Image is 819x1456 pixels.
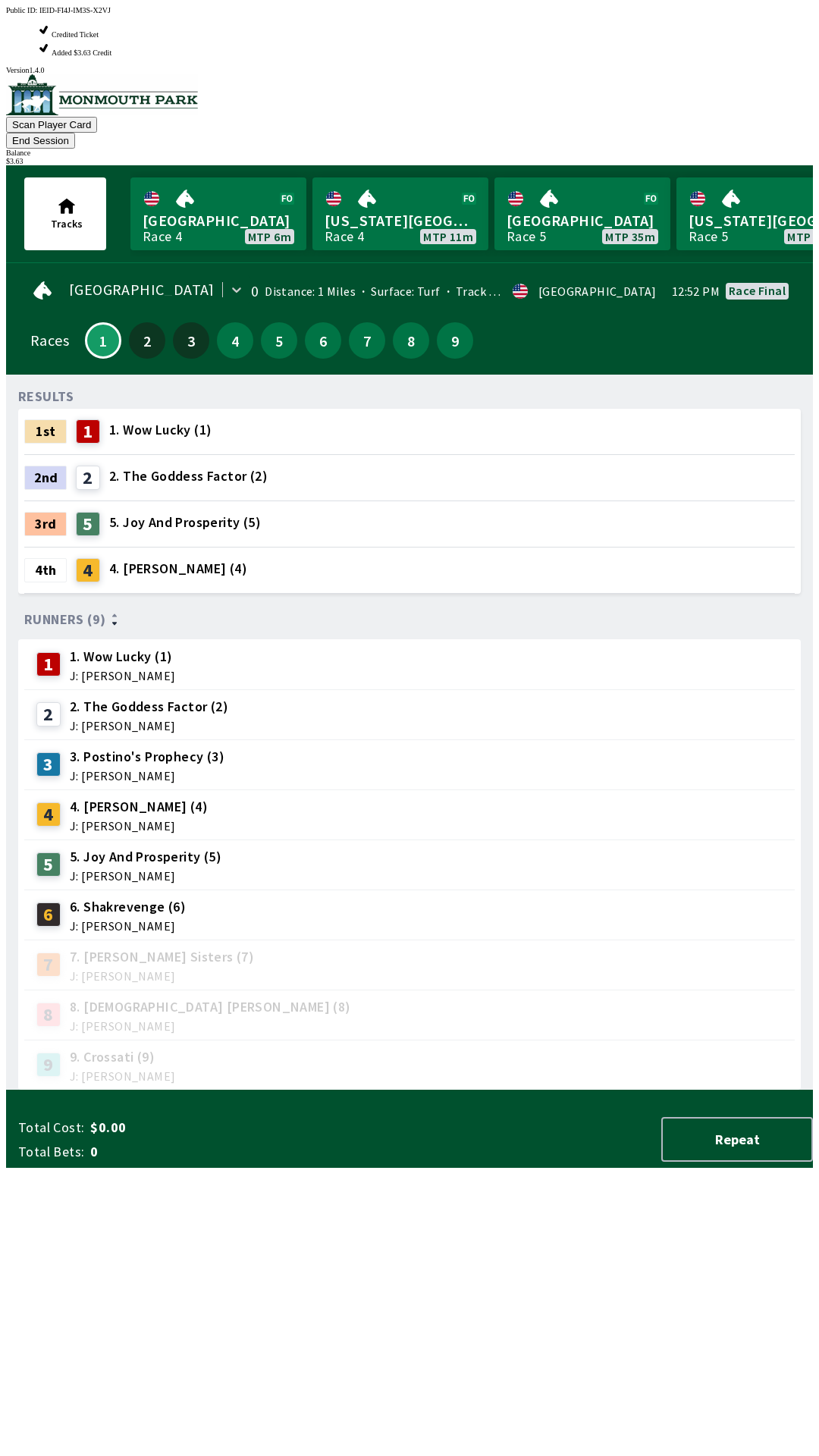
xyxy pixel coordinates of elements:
[248,231,291,243] span: MTP 6m
[507,231,546,243] div: Race 5
[70,647,175,667] span: 1. Wow Lucky (1)
[312,177,488,250] a: [US_STATE][GEOGRAPHIC_DATA]Race 4MTP 11m
[494,177,670,250] a: [GEOGRAPHIC_DATA]Race 5MTP 35m
[90,337,116,344] span: 1
[70,797,208,817] span: 4. [PERSON_NAME] (4)
[109,466,268,486] span: 2. The Goddess Factor (2)
[356,284,441,299] span: Surface: Turf
[76,419,100,444] div: 1
[18,1119,84,1137] span: Total Cost:
[265,284,356,299] span: Distance: 1 Miles
[507,211,658,231] span: [GEOGRAPHIC_DATA]
[441,335,469,346] span: 9
[217,322,253,359] button: 4
[36,752,61,777] div: 3
[221,335,249,346] span: 4
[24,466,67,490] div: 2nd
[36,652,61,676] div: 1
[85,322,121,359] button: 1
[18,391,74,403] div: RESULTS
[36,1003,61,1027] div: 8
[349,322,385,359] button: 7
[36,852,61,877] div: 5
[39,6,111,14] span: IEID-FI4J-IM3S-X2VJ
[52,49,111,57] span: Added $3.63 Credit
[309,335,337,346] span: 6
[24,419,67,444] div: 1st
[70,670,175,682] span: J: [PERSON_NAME]
[70,947,254,967] span: 7. [PERSON_NAME] Sisters (7)
[24,512,67,536] div: 3rd
[70,1070,175,1082] span: J: [PERSON_NAME]
[76,466,100,490] div: 2
[173,322,209,359] button: 3
[538,285,657,297] div: [GEOGRAPHIC_DATA]
[36,952,61,977] div: 7
[76,558,100,582] div: 4
[90,1143,329,1161] span: 0
[393,322,429,359] button: 8
[36,802,61,827] div: 4
[689,231,728,243] div: Race 5
[70,920,186,932] span: J: [PERSON_NAME]
[6,6,813,14] div: Public ID:
[143,211,294,231] span: [GEOGRAPHIC_DATA]
[76,512,100,536] div: 5
[6,117,97,133] button: Scan Player Card
[397,335,425,346] span: 8
[69,284,215,296] span: [GEOGRAPHIC_DATA]
[70,770,224,782] span: J: [PERSON_NAME]
[109,420,212,440] span: 1. Wow Lucky (1)
[51,217,83,231] span: Tracks
[70,1047,175,1067] span: 9. Crossati (9)
[675,1131,799,1148] span: Repeat
[661,1117,813,1162] button: Repeat
[70,697,228,717] span: 2. The Goddess Factor (2)
[36,902,61,927] div: 6
[129,322,165,359] button: 2
[6,157,813,165] div: $ 3.63
[70,870,221,882] span: J: [PERSON_NAME]
[423,231,473,243] span: MTP 11m
[70,747,224,767] span: 3. Postino's Prophecy (3)
[70,970,254,982] span: J: [PERSON_NAME]
[441,284,574,299] span: Track Condition: Firm
[6,133,75,149] button: End Session
[24,558,67,582] div: 4th
[70,720,228,732] span: J: [PERSON_NAME]
[130,177,306,250] a: [GEOGRAPHIC_DATA]Race 4MTP 6m
[261,322,297,359] button: 5
[6,149,813,157] div: Balance
[18,1143,84,1161] span: Total Bets:
[305,322,341,359] button: 6
[109,513,261,532] span: 5. Joy And Prosperity (5)
[605,231,655,243] span: MTP 35m
[70,1020,351,1032] span: J: [PERSON_NAME]
[6,74,198,115] img: venue logo
[729,284,786,297] div: Race final
[70,897,186,917] span: 6. Shakrevenge (6)
[325,211,476,231] span: [US_STATE][GEOGRAPHIC_DATA]
[143,231,182,243] div: Race 4
[24,612,795,627] div: Runners (9)
[70,847,221,867] span: 5. Joy And Prosperity (5)
[353,335,381,346] span: 7
[325,231,364,243] div: Race 4
[109,559,247,579] span: 4. [PERSON_NAME] (4)
[70,820,208,832] span: J: [PERSON_NAME]
[672,285,720,297] span: 12:52 PM
[36,702,61,726] div: 2
[251,285,259,297] div: 0
[36,1053,61,1077] div: 9
[52,30,99,39] span: Credited Ticket
[265,335,293,346] span: 5
[30,334,69,347] div: Races
[133,335,162,346] span: 2
[24,177,106,250] button: Tracks
[90,1119,329,1137] span: $0.00
[177,335,206,346] span: 3
[437,322,473,359] button: 9
[6,66,813,74] div: Version 1.4.0
[70,997,351,1017] span: 8. [DEMOGRAPHIC_DATA] [PERSON_NAME] (8)
[24,613,105,626] span: Runners (9)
